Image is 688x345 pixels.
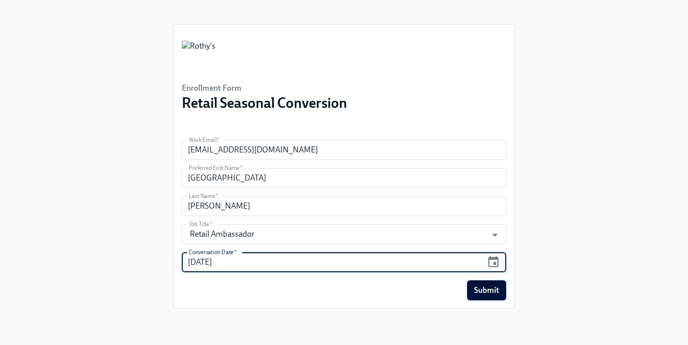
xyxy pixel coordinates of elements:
[182,252,483,272] input: MM/DD/YYYY
[182,83,347,94] h6: Enrollment Form
[487,227,503,243] button: Open
[182,41,215,71] img: Rothy's
[182,94,347,112] h3: Retail Seasonal Conversion
[467,280,506,300] button: Submit
[474,285,499,295] span: Submit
